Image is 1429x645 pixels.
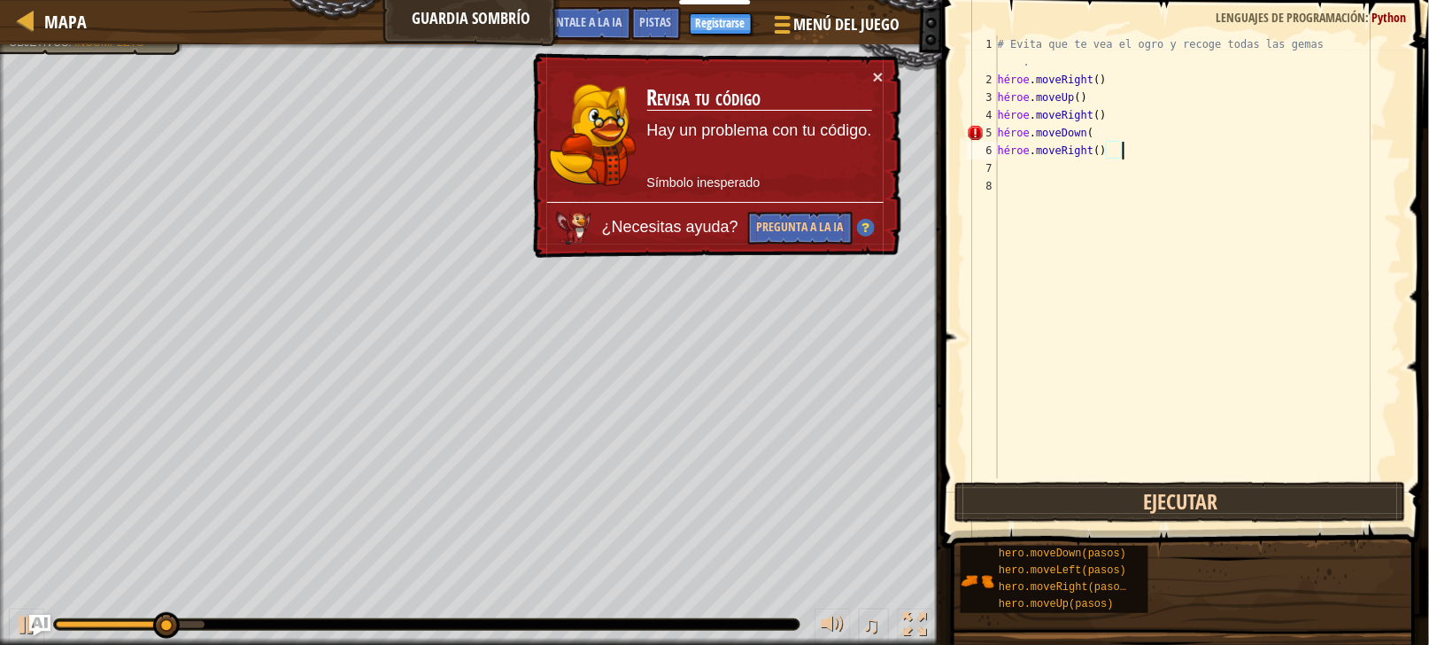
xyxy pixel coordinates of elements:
a: Mapa [35,10,87,34]
font: 3 [985,91,992,104]
font: 5 [985,127,992,139]
span: hero.moveRight(pasos) [999,581,1132,594]
button: Ajustar el volúmen [815,609,850,645]
p: Hay un problema con tu código. [647,119,872,144]
img: duck_hushbaum.png [547,81,637,185]
button: Pregúntale a la IA [29,615,50,636]
span: : [1366,9,1372,26]
button: Cambia a pantalla completa. [898,609,933,645]
span: hero.moveDown(pasos) [999,548,1126,560]
button: Menú del Juego [761,7,911,49]
button: Pregunta a la IA [747,212,852,246]
font: 4 [985,109,992,121]
span: Pistas [640,13,672,30]
font: 8 [985,180,992,192]
span: ¿Necesitas ayuda? [601,217,742,237]
span: hero.moveUp(pasos) [999,598,1114,610]
h3: Revisa tu código [647,85,872,113]
button: ♫ [859,609,889,645]
button: × [874,69,885,88]
img: portrait.png [961,564,994,598]
img: IA [554,210,590,243]
span: Pregúntale a la IA [525,13,622,30]
font: 6 [985,144,992,157]
font: 7 [985,162,992,175]
button: Ejecutar [954,482,1407,523]
p: Símbolo inesperado [646,173,871,194]
button: Pregúntale a la IA [516,7,631,40]
span: hero.moveLeft(pasos) [999,564,1126,577]
font: 1 [985,38,992,51]
button: Ctrl + P: Play [9,609,44,645]
img: Indirecta [856,221,874,238]
span: Menú del Juego [794,13,900,36]
font: 2 [985,74,992,86]
button: Registrarse [690,13,752,35]
span: Lenguajes de programación [1217,9,1366,26]
span: Python [1372,9,1407,26]
span: Mapa [44,10,87,34]
span: ♫ [862,611,880,638]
